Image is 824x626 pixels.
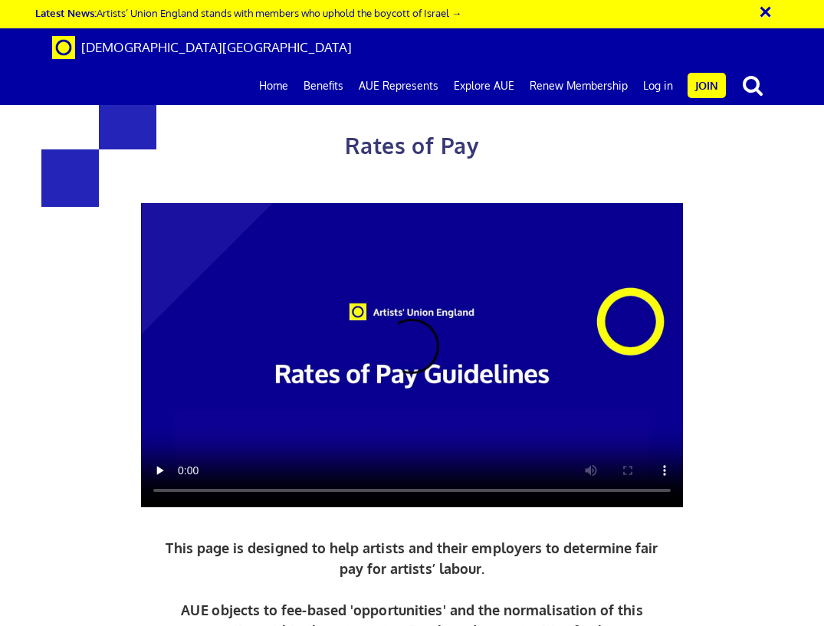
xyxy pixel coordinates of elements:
a: Log in [635,67,681,105]
strong: Latest News: [35,6,97,19]
a: Join [688,73,726,98]
a: AUE Represents [351,67,446,105]
span: Rates of Pay [345,132,479,159]
a: Brand [DEMOGRAPHIC_DATA][GEOGRAPHIC_DATA] [41,28,363,67]
span: [DEMOGRAPHIC_DATA][GEOGRAPHIC_DATA] [81,39,352,55]
a: Home [251,67,296,105]
a: Renew Membership [522,67,635,105]
a: Benefits [296,67,351,105]
a: Latest News:Artists’ Union England stands with members who uphold the boycott of Israel → [35,6,461,19]
a: Explore AUE [446,67,522,105]
button: search [729,69,776,101]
